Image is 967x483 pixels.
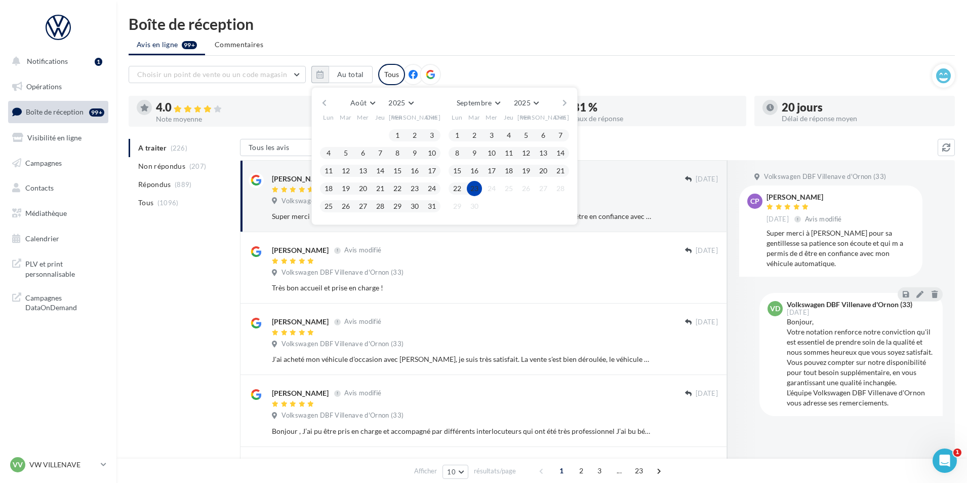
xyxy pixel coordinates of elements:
span: ... [611,463,627,479]
button: 20 [536,163,551,178]
button: Septembre [453,96,504,110]
button: 2 [407,128,422,143]
div: 81 % [573,102,738,113]
button: 21 [373,181,388,196]
div: [PERSON_NAME] [272,174,329,184]
button: Notifications 1 [6,51,106,72]
div: Mots-clés [126,60,155,66]
button: Choisir un point de vente ou un code magasin [129,66,306,83]
button: 25 [501,181,516,196]
p: VW VILLENAVE [29,460,97,470]
button: Août [346,96,379,110]
div: Volkswagen DBF Villenave d'Ornon (33) [787,301,912,308]
div: [PERSON_NAME] [272,388,329,398]
button: 15 [390,163,405,178]
a: VV VW VILLENAVE [8,455,108,474]
span: résultats/page [474,466,516,476]
button: 20 [355,181,371,196]
span: Mar [340,113,352,122]
span: Volkswagen DBF Villenave d'Ornon (33) [281,197,404,206]
button: 23 [407,181,422,196]
div: Très bon accueil et prise en charge ! [272,283,652,293]
div: Super merci à [PERSON_NAME] pour sa gentillesse sa patience son écoute et qui m a permis de d êtr... [272,211,652,221]
div: Tous [378,64,405,85]
button: 25 [321,199,336,214]
a: Visibilité en ligne [6,127,110,148]
div: Délai de réponse moyen [782,115,947,122]
span: Août [350,98,367,107]
button: 11 [321,163,336,178]
button: 30 [467,199,482,214]
span: (889) [175,180,192,189]
button: 28 [553,181,568,196]
span: Tous [138,198,153,208]
img: website_grey.svg [16,26,24,34]
span: Répondus [138,179,171,190]
button: Au total [311,66,373,83]
button: 12 [518,145,534,161]
span: 2025 [514,98,531,107]
span: Mer [486,113,498,122]
button: 14 [553,145,568,161]
button: 10 [424,145,439,161]
button: 22 [390,181,405,196]
a: Boîte de réception99+ [6,101,110,123]
button: 24 [424,181,439,196]
img: logo_orange.svg [16,16,24,24]
button: 2025 [384,96,417,110]
span: Notifications [27,57,68,65]
button: 17 [424,163,439,178]
span: Septembre [457,98,492,107]
span: VD [770,304,780,314]
a: Contacts [6,177,110,199]
span: Jeu [504,113,514,122]
span: Dim [554,113,567,122]
button: 31 [424,199,439,214]
button: 26 [518,181,534,196]
span: Commentaires [215,40,263,50]
button: 18 [501,163,516,178]
div: [PERSON_NAME] [272,245,329,255]
div: Bonjour, Votre notation renforce notre conviction qu'il est essentiel de prendre soin de la quali... [787,317,935,408]
div: J'ai acheté mon véhicule d'occasion avec [PERSON_NAME], je suis très satisfait. La vente s'est bi... [272,354,652,364]
span: Avis modifié [344,389,381,397]
span: Avis modifié [805,215,842,223]
button: 11 [501,145,516,161]
button: 13 [355,163,371,178]
button: 3 [424,128,439,143]
a: Médiathèque [6,203,110,224]
span: Campagnes [25,158,62,167]
button: 10 [442,465,468,479]
button: 9 [407,145,422,161]
button: 16 [467,163,482,178]
span: Volkswagen DBF Villenave d'Ornon (33) [764,172,886,181]
div: [PERSON_NAME] [767,194,844,201]
button: 13 [536,145,551,161]
div: Bonjour , J’ai pu être pris en charge et accompagné par différents interlocuteurs qui ont été trè... [272,426,652,436]
div: 99+ [89,108,104,117]
iframe: Intercom live chat [933,449,957,473]
span: Jeu [375,113,385,122]
span: [PERSON_NAME] [517,113,570,122]
span: 2 [573,463,589,479]
button: 5 [518,128,534,143]
span: 1 [553,463,570,479]
span: Avis modifié [344,246,381,254]
button: 5 [338,145,353,161]
button: 22 [450,181,465,196]
button: Tous les avis [240,139,341,156]
button: 24 [484,181,499,196]
span: Mar [468,113,480,122]
button: 7 [553,128,568,143]
span: Visibilité en ligne [27,133,82,142]
span: 23 [631,463,648,479]
div: Domaine [52,60,78,66]
button: 8 [450,145,465,161]
div: v 4.0.25 [28,16,50,24]
span: [DATE] [787,309,809,316]
a: Calendrier [6,228,110,249]
span: 10 [447,468,456,476]
button: 14 [373,163,388,178]
div: 20 jours [782,102,947,113]
button: 2025 [510,96,543,110]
